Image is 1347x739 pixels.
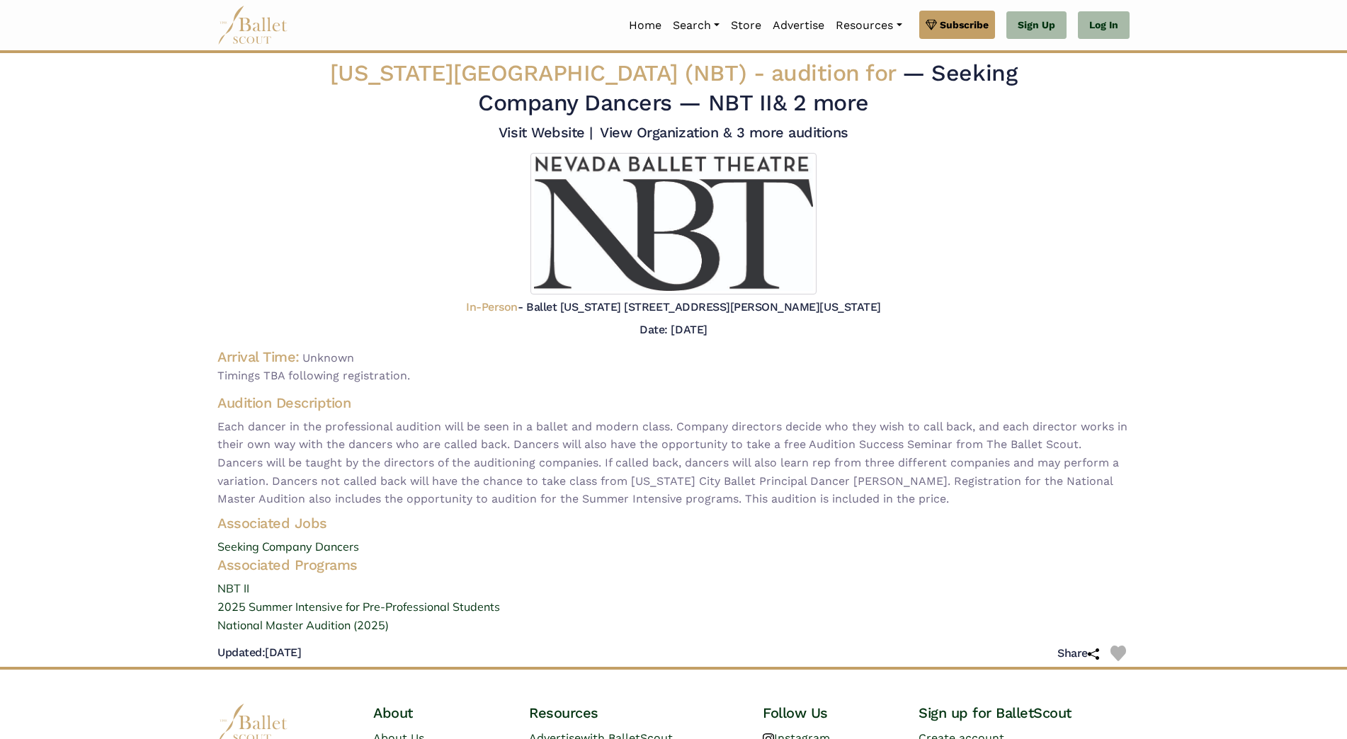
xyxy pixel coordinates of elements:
span: Unknown [302,351,354,365]
h4: Arrival Time: [217,348,300,365]
a: 2025 Summer Intensive for Pre-Professional Students [206,598,1141,617]
a: Resources [830,11,907,40]
a: National Master Audition (2025) [206,617,1141,635]
a: Sign Up [1006,11,1067,40]
span: [US_STATE][GEOGRAPHIC_DATA] (NBT) - [330,59,903,86]
a: Log In [1078,11,1130,40]
h4: Follow Us [763,704,896,722]
span: Updated: [217,646,265,659]
a: Subscribe [919,11,995,39]
a: Seeking Company Dancers [206,538,1141,556]
span: — Seeking Company Dancers [478,59,1017,116]
h5: Share [1057,646,1099,661]
h5: - Ballet [US_STATE] [STREET_ADDRESS][PERSON_NAME][US_STATE] [466,300,880,315]
a: Home [623,11,667,40]
h5: Date: [DATE] [640,323,707,336]
h4: Audition Description [217,394,1130,412]
a: Store [725,11,767,40]
img: gem.svg [926,17,937,33]
a: Advertise [767,11,830,40]
h4: About [373,704,506,722]
a: NBT II [206,580,1141,598]
h4: Associated Jobs [206,514,1141,532]
h4: Resources [529,704,740,722]
h4: Associated Programs [206,556,1141,574]
span: Timings TBA following registration. [217,367,1130,385]
a: Visit Website | [499,124,593,141]
a: View Organization & 3 more auditions [600,124,848,141]
span: In-Person [466,300,518,314]
span: Each dancer in the professional audition will be seen in a ballet and modern class. Company direc... [217,418,1130,508]
span: audition for [771,59,896,86]
a: Search [667,11,725,40]
h5: [DATE] [217,646,301,660]
span: — NBT II [678,89,868,116]
img: Logo [530,153,817,294]
span: Subscribe [940,17,989,33]
h4: Sign up for BalletScout [919,704,1130,722]
a: & 2 more [773,89,869,116]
